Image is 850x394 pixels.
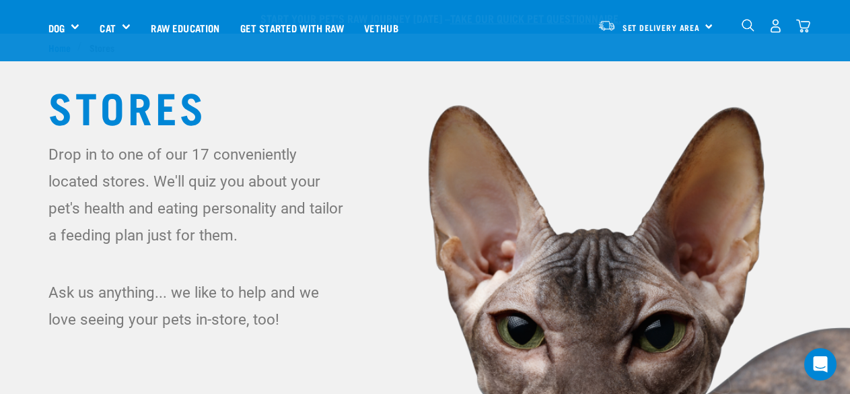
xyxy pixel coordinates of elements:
a: Dog [48,20,65,36]
a: Get started with Raw [230,1,354,55]
p: Ask us anything... we like to help and we love seeing your pets in-store, too! [48,279,350,333]
img: home-icon@2x.png [796,19,810,33]
a: Cat [100,20,115,36]
h1: Stores [48,81,802,130]
span: Set Delivery Area [623,25,701,30]
a: Vethub [354,1,409,55]
img: van-moving.png [598,20,616,32]
p: Drop in to one of our 17 conveniently located stores. We'll quiz you about your pet's health and ... [48,141,350,249]
div: Open Intercom Messenger [804,348,837,381]
img: user.png [769,19,783,33]
a: Raw Education [141,1,229,55]
img: home-icon-1@2x.png [742,19,754,32]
